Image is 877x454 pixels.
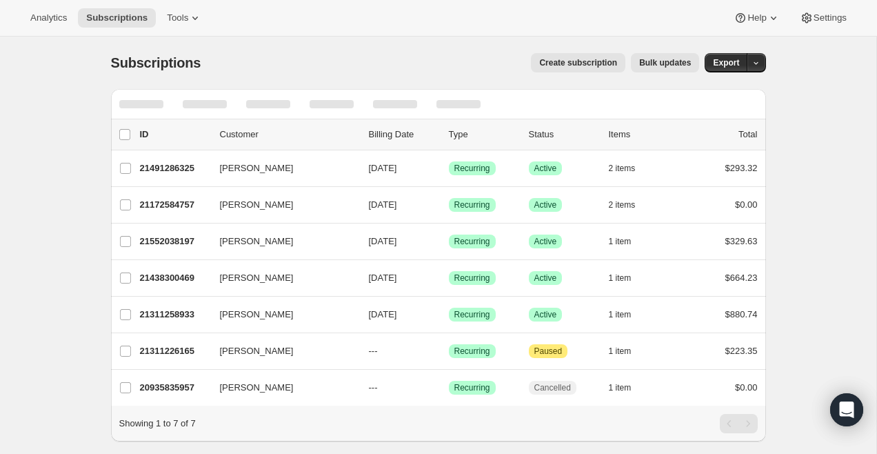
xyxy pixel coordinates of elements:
[140,235,209,248] p: 21552038197
[220,381,294,395] span: [PERSON_NAME]
[212,267,350,289] button: [PERSON_NAME]
[609,305,647,324] button: 1 item
[454,199,490,210] span: Recurring
[534,236,557,247] span: Active
[454,163,490,174] span: Recurring
[220,161,294,175] span: [PERSON_NAME]
[212,194,350,216] button: [PERSON_NAME]
[369,273,397,283] span: [DATE]
[534,309,557,320] span: Active
[369,346,378,356] span: ---
[735,199,758,210] span: $0.00
[609,163,636,174] span: 2 items
[220,344,294,358] span: [PERSON_NAME]
[220,128,358,141] p: Customer
[140,195,758,215] div: 21172584757[PERSON_NAME][DATE]SuccessRecurringSuccessActive2 items$0.00
[639,57,691,68] span: Bulk updates
[140,128,209,141] p: ID
[140,381,209,395] p: 20935835957
[212,230,350,253] button: [PERSON_NAME]
[814,12,847,23] span: Settings
[212,157,350,179] button: [PERSON_NAME]
[609,199,636,210] span: 2 items
[609,382,632,393] span: 1 item
[369,382,378,393] span: ---
[220,271,294,285] span: [PERSON_NAME]
[747,12,766,23] span: Help
[86,12,148,23] span: Subscriptions
[609,309,632,320] span: 1 item
[167,12,188,23] span: Tools
[369,309,397,319] span: [DATE]
[609,236,632,247] span: 1 item
[454,236,490,247] span: Recurring
[220,198,294,212] span: [PERSON_NAME]
[792,8,855,28] button: Settings
[78,8,156,28] button: Subscriptions
[454,273,490,284] span: Recurring
[609,273,632,284] span: 1 item
[369,199,397,210] span: [DATE]
[140,159,758,178] div: 21491286325[PERSON_NAME][DATE]SuccessRecurringSuccessActive2 items$293.32
[220,308,294,322] span: [PERSON_NAME]
[454,346,490,357] span: Recurring
[159,8,210,28] button: Tools
[531,53,625,72] button: Create subscription
[609,159,651,178] button: 2 items
[631,53,699,72] button: Bulk updates
[534,199,557,210] span: Active
[534,163,557,174] span: Active
[529,128,598,141] p: Status
[111,55,201,70] span: Subscriptions
[369,236,397,246] span: [DATE]
[735,382,758,393] span: $0.00
[705,53,747,72] button: Export
[140,268,758,288] div: 21438300469[PERSON_NAME][DATE]SuccessRecurringSuccessActive1 item$664.23
[725,236,758,246] span: $329.63
[720,414,758,433] nav: Pagination
[454,309,490,320] span: Recurring
[725,346,758,356] span: $223.35
[369,163,397,173] span: [DATE]
[713,57,739,68] span: Export
[609,128,678,141] div: Items
[140,305,758,324] div: 21311258933[PERSON_NAME][DATE]SuccessRecurringSuccessActive1 item$880.74
[212,340,350,362] button: [PERSON_NAME]
[212,304,350,326] button: [PERSON_NAME]
[609,346,632,357] span: 1 item
[140,342,758,361] div: 21311226165[PERSON_NAME]---SuccessRecurringAttentionPaused1 item$223.35
[140,128,758,141] div: IDCustomerBilling DateTypeStatusItemsTotal
[369,128,438,141] p: Billing Date
[609,232,647,251] button: 1 item
[609,268,647,288] button: 1 item
[140,232,758,251] div: 21552038197[PERSON_NAME][DATE]SuccessRecurringSuccessActive1 item$329.63
[725,8,788,28] button: Help
[534,273,557,284] span: Active
[212,377,350,399] button: [PERSON_NAME]
[830,393,863,426] div: Open Intercom Messenger
[220,235,294,248] span: [PERSON_NAME]
[738,128,757,141] p: Total
[725,273,758,283] span: $664.23
[534,382,571,393] span: Cancelled
[725,309,758,319] span: $880.74
[609,378,647,397] button: 1 item
[534,346,563,357] span: Paused
[140,161,209,175] p: 21491286325
[449,128,518,141] div: Type
[609,342,647,361] button: 1 item
[140,378,758,397] div: 20935835957[PERSON_NAME]---SuccessRecurringCancelled1 item$0.00
[140,308,209,322] p: 21311258933
[539,57,617,68] span: Create subscription
[725,163,758,173] span: $293.32
[22,8,75,28] button: Analytics
[140,271,209,285] p: 21438300469
[140,198,209,212] p: 21172584757
[609,195,651,215] button: 2 items
[454,382,490,393] span: Recurring
[140,344,209,358] p: 21311226165
[119,417,196,431] p: Showing 1 to 7 of 7
[30,12,67,23] span: Analytics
